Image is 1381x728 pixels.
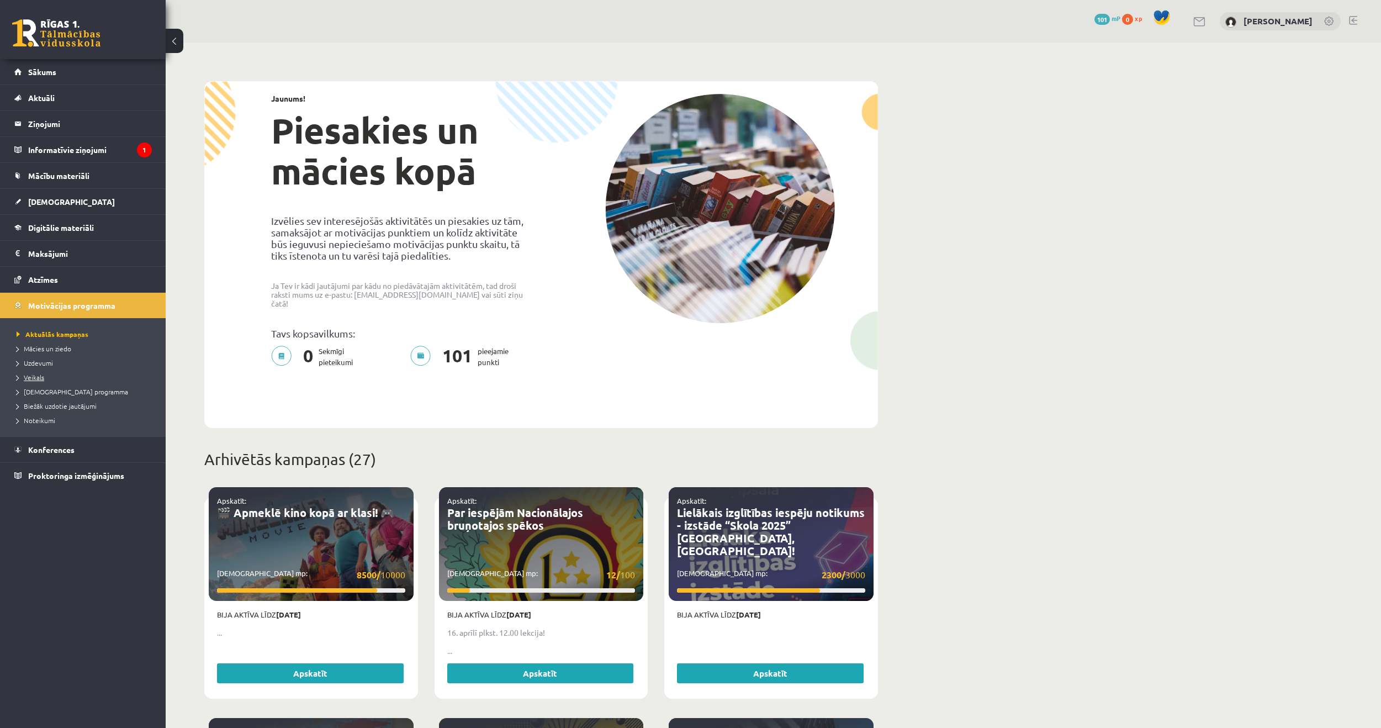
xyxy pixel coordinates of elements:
[217,609,405,620] p: Bija aktīva līdz
[14,463,152,488] a: Proktoringa izmēģinājums
[822,568,865,582] span: 3000
[271,281,533,308] p: Ja Tev ir kādi jautājumi par kādu no piedāvātajām aktivitātēm, tad droši raksti mums uz e-pastu: ...
[14,437,152,462] a: Konferences
[217,505,394,520] a: 🎬 Apmeklē kino kopā ar klasi! 🎮
[357,568,405,582] span: 10000
[17,344,155,354] a: Mācies un ziedo
[1094,14,1120,23] a: 101 mP
[447,505,583,532] a: Par iespējām Nacionālajos bruņotajos spēkos
[447,645,636,657] p: ...
[17,415,155,425] a: Noteikumi
[17,387,128,396] span: [DEMOGRAPHIC_DATA] programma
[217,568,405,582] p: [DEMOGRAPHIC_DATA] mp:
[14,241,152,266] a: Maksājumi
[17,402,97,410] span: Biežāk uzdotie jautājumi
[28,445,75,455] span: Konferences
[271,346,359,368] p: Sekmīgi pieteikumi
[17,344,71,353] span: Mācies un ziedo
[17,416,55,425] span: Noteikumi
[1244,15,1313,27] a: [PERSON_NAME]
[1094,14,1110,25] span: 101
[410,346,515,368] p: pieejamie punkti
[28,300,115,310] span: Motivācijas programma
[28,241,152,266] legend: Maksājumi
[28,197,115,207] span: [DEMOGRAPHIC_DATA]
[298,346,319,368] span: 0
[677,568,865,582] p: [DEMOGRAPHIC_DATA] mp:
[12,19,100,47] a: Rīgas 1. Tālmācības vidusskola
[17,329,155,339] a: Aktuālās kampaņas
[17,401,155,411] a: Biežāk uzdotie jautājumi
[28,171,89,181] span: Mācību materiāli
[28,111,152,136] legend: Ziņojumi
[28,67,56,77] span: Sākums
[271,110,533,192] h1: Piesakies un mācies kopā
[605,94,835,323] img: campaign-image-1c4f3b39ab1f89d1fca25a8facaab35ebc8e40cf20aedba61fd73fb4233361ac.png
[14,163,152,188] a: Mācību materiāli
[17,330,88,339] span: Aktuālās kampaņas
[271,93,305,103] strong: Jaunums!
[606,569,620,581] strong: 12/
[14,189,152,214] a: [DEMOGRAPHIC_DATA]
[217,663,404,683] a: Apskatīt
[447,609,636,620] p: Bija aktīva līdz
[28,275,58,284] span: Atzīmes
[1122,14,1133,25] span: 0
[17,358,155,368] a: Uzdevumi
[14,111,152,136] a: Ziņojumi
[677,505,865,558] a: Lielākais izglītības iespēju notikums - izstāde “Skola 2025” [GEOGRAPHIC_DATA], [GEOGRAPHIC_DATA]!
[447,663,634,683] a: Apskatīt
[14,59,152,85] a: Sākums
[14,85,152,110] a: Aktuāli
[17,387,155,397] a: [DEMOGRAPHIC_DATA] programma
[271,215,533,261] p: Izvēlies sev interesējošās aktivitātēs un piesakies uz tām, samaksājot ar motivācijas punktiem un...
[822,569,845,581] strong: 2300/
[17,372,155,382] a: Veikals
[276,610,301,619] strong: [DATE]
[17,373,44,382] span: Veikals
[14,267,152,292] a: Atzīmes
[437,346,478,368] span: 101
[357,569,380,581] strong: 8500/
[677,663,864,683] a: Apskatīt
[677,609,865,620] p: Bija aktīva līdz
[506,610,531,619] strong: [DATE]
[137,143,152,157] i: 1
[204,448,878,471] p: Arhivētās kampaņas (27)
[1225,17,1236,28] img: Aleksandrs Vagalis
[606,568,635,582] span: 100
[17,358,53,367] span: Uzdevumi
[28,93,55,103] span: Aktuāli
[677,496,706,505] a: Apskatīt:
[14,137,152,162] a: Informatīvie ziņojumi1
[14,293,152,318] a: Motivācijas programma
[271,328,533,339] p: Tavs kopsavilkums:
[736,610,761,619] strong: [DATE]
[28,223,94,233] span: Digitālie materiāli
[217,627,405,639] p: ...
[1135,14,1142,23] span: xp
[1122,14,1147,23] a: 0 xp
[447,627,545,637] strong: 16. aprīlī plkst. 12.00 lekcija!
[14,215,152,240] a: Digitālie materiāli
[28,471,124,481] span: Proktoringa izmēģinājums
[28,137,152,162] legend: Informatīvie ziņojumi
[447,568,636,582] p: [DEMOGRAPHIC_DATA] mp:
[217,496,246,505] a: Apskatīt:
[447,496,477,505] a: Apskatīt:
[1112,14,1120,23] span: mP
